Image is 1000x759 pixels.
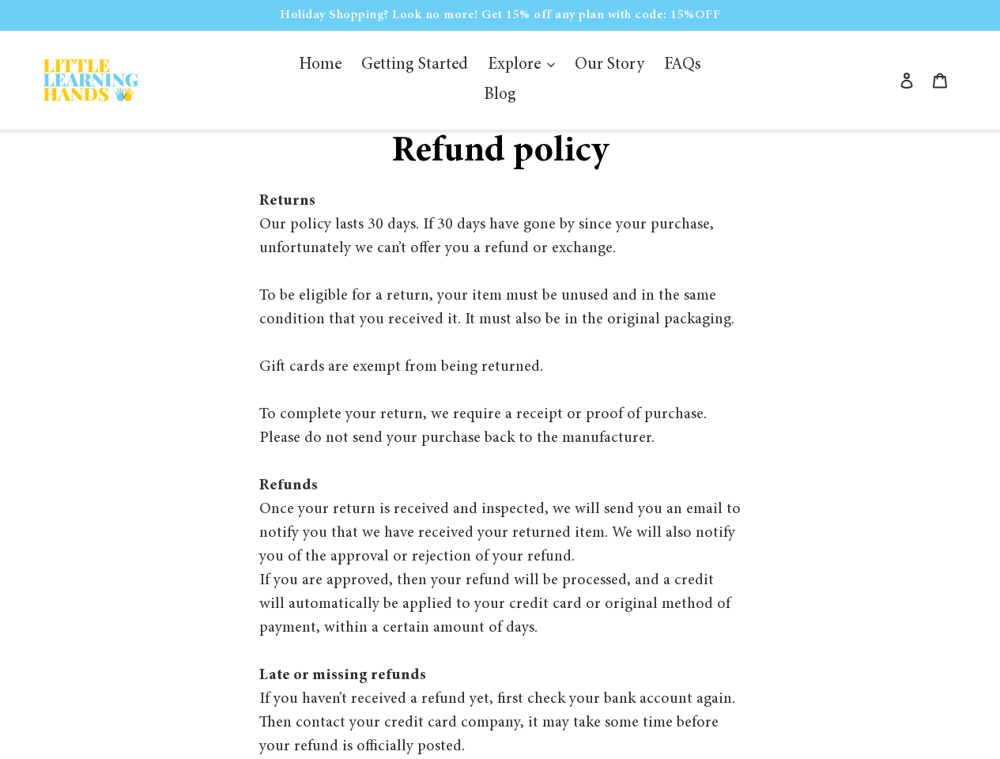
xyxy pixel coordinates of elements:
a: FAQs [656,51,709,81]
a: Our Story [567,51,652,81]
span: FAQs [664,57,701,74]
strong: Returns [259,193,315,209]
a: Getting Started [353,51,476,81]
p: Holiday Shopping? Look no more! Get 15% off any plan with code: 15%OFF [2,2,998,28]
strong: Refunds [259,478,318,493]
span: Our Story [575,57,644,74]
span: Explore [488,57,541,74]
img: Little Learning Hands [43,59,138,101]
span: Getting Started [361,57,468,74]
h1: Refund policy [259,130,742,175]
button: Explore [480,51,564,81]
span: Home [299,57,342,74]
span: Blog [484,87,516,104]
a: Home [291,51,349,81]
a: Blog [476,81,524,111]
strong: Late or missing refunds [259,667,426,683]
